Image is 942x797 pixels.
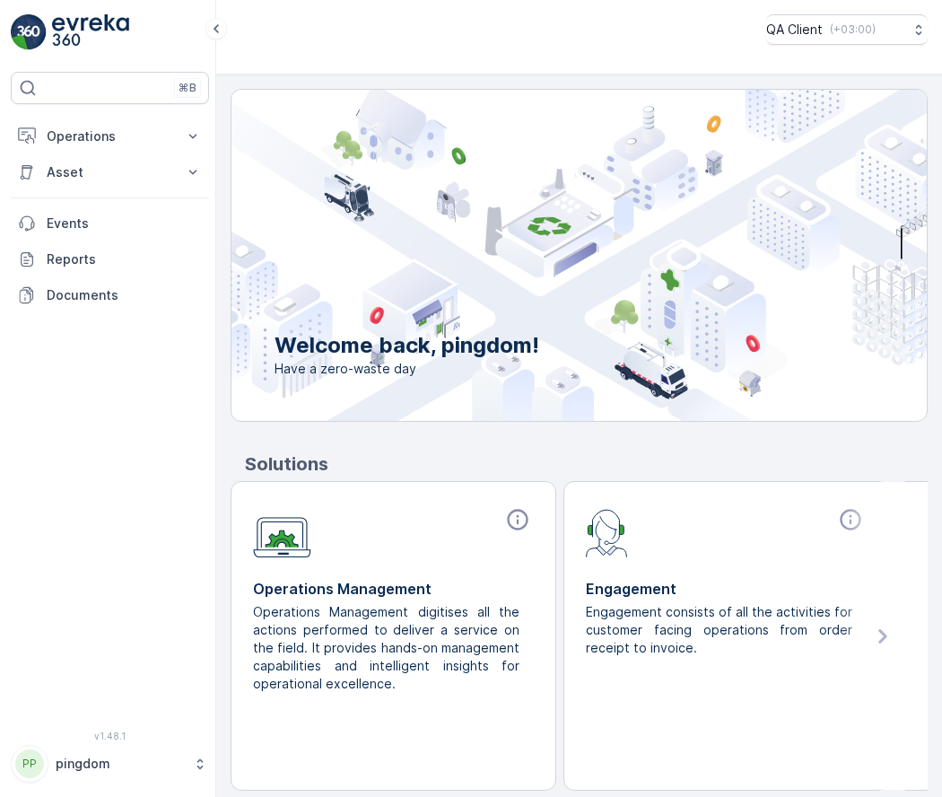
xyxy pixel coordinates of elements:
a: Documents [11,277,209,313]
img: city illustration [151,90,927,421]
button: Asset [11,154,209,190]
p: Operations Management [253,578,534,600]
p: pingdom [56,755,184,773]
p: Engagement consists of all the activities for customer facing operations from order receipt to in... [586,603,852,657]
span: v 1.48.1 [11,731,209,741]
p: QA Client [766,21,823,39]
p: Welcome back, pingdom! [275,331,539,360]
span: Have a zero-waste day [275,360,539,378]
img: module-icon [586,507,628,557]
img: module-icon [253,507,311,558]
p: Documents [47,286,202,304]
img: logo [11,14,47,50]
p: Engagement [586,578,867,600]
p: Operations [47,127,173,145]
button: QA Client(+03:00) [766,14,928,45]
p: Asset [47,163,173,181]
p: Reports [47,250,202,268]
div: PP [15,749,44,778]
p: ⌘B [179,81,196,95]
a: Reports [11,241,209,277]
p: Events [47,215,202,232]
a: Events [11,206,209,241]
img: logo_light-DOdMpM7g.png [52,14,129,50]
p: ( +03:00 ) [830,22,876,37]
p: Operations Management digitises all the actions performed to deliver a service on the field. It p... [253,603,519,693]
button: Operations [11,118,209,154]
button: PPpingdom [11,745,209,783]
p: Solutions [245,451,928,477]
